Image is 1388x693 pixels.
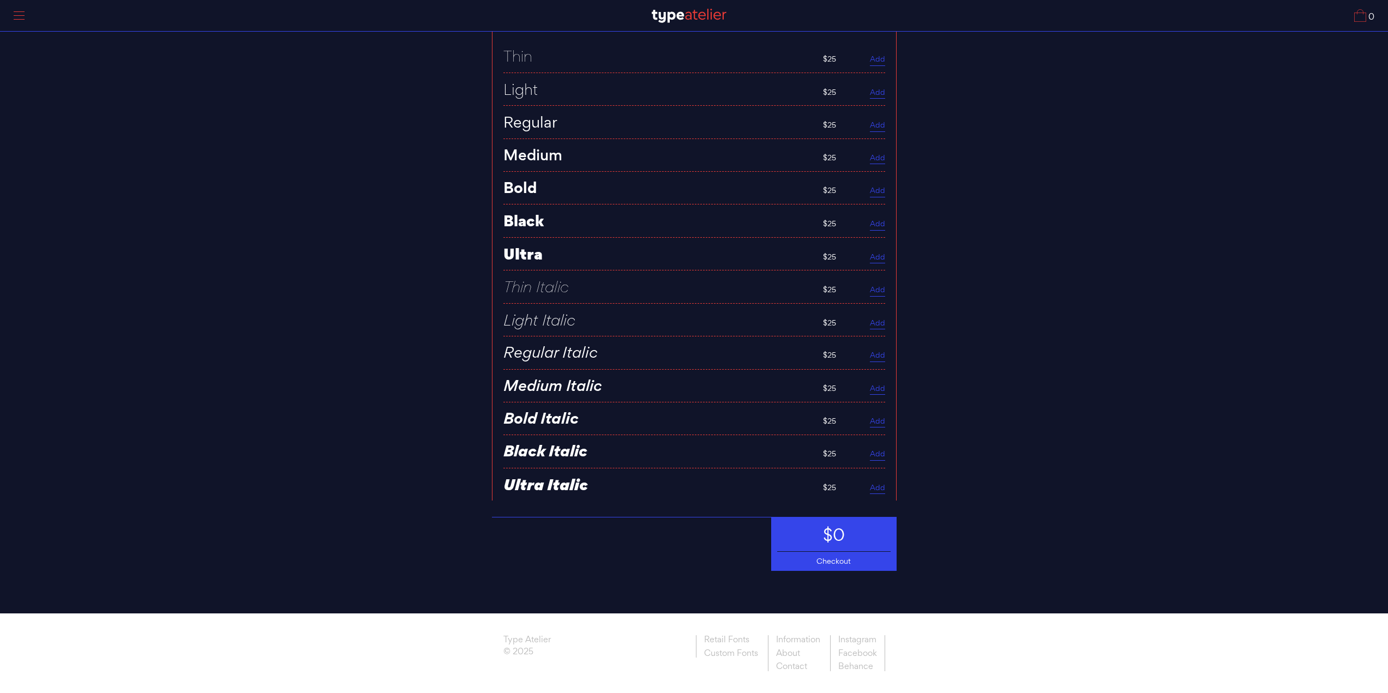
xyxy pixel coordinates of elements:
[870,318,885,330] a: Add
[870,153,885,165] a: Add
[870,252,885,264] a: Add
[503,114,812,130] div: Regular
[870,87,885,99] a: Add
[768,635,828,647] a: Information
[503,345,812,360] div: Regular Italic
[870,416,885,428] a: Add
[503,180,812,196] div: Bold
[823,318,836,328] span: $25
[1354,9,1366,22] img: Cart_Icon.svg
[503,213,812,228] div: Black
[823,383,836,393] span: $25
[823,483,836,492] span: $25
[1366,13,1374,22] span: 0
[503,477,812,492] div: Ultra Italic
[823,285,836,294] span: $25
[503,443,812,459] div: Black Italic
[823,449,836,459] span: $25
[503,81,812,97] div: Light
[772,517,896,552] div: $0
[823,87,836,97] span: $25
[503,147,812,163] div: Medium
[772,552,896,571] div: Checkout
[870,54,885,66] a: Add
[771,517,897,571] a: $0 Checkout
[768,647,828,660] a: About
[823,120,836,130] span: $25
[823,350,836,360] span: $25
[823,54,836,64] span: $25
[696,647,766,658] a: Custom Fonts
[652,9,726,23] img: TA_Logo.svg
[823,185,836,195] span: $25
[823,416,836,426] span: $25
[503,246,812,262] div: Ultra
[870,219,885,231] a: Add
[870,350,885,362] a: Add
[830,647,885,660] a: Facebook
[503,312,812,328] div: Light Italic
[870,120,885,132] a: Add
[823,252,836,262] span: $25
[503,635,551,647] a: Type Atelier
[823,153,836,162] span: $25
[503,411,812,426] div: Bold Italic
[503,279,812,294] div: Thin Italic
[503,48,812,64] div: Thin
[696,635,766,647] a: Retail Fonts
[870,185,885,197] a: Add
[830,635,885,647] a: Instagram
[768,660,828,671] a: Contact
[870,285,885,297] a: Add
[870,483,885,495] a: Add
[503,378,812,394] div: Medium Italic
[830,660,885,671] a: Behance
[503,647,551,659] span: © 2025
[870,449,885,461] a: Add
[870,383,885,395] a: Add
[823,219,836,228] span: $25
[1354,9,1374,22] a: 0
